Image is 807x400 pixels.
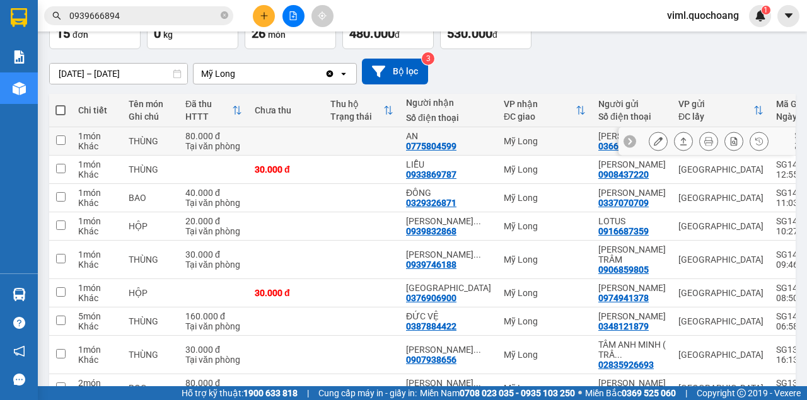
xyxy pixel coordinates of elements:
div: Mỹ Long [504,164,586,174]
span: 15 [56,26,70,41]
span: 1 [763,6,768,14]
div: [GEOGRAPHIC_DATA] [678,316,763,326]
div: Khác [78,321,116,331]
div: LIỄU [406,159,491,169]
div: 80.000 đ [185,131,242,141]
div: 30.000 đ [185,345,242,355]
input: Select a date range. [50,64,187,84]
div: Mỹ Long [504,193,586,203]
img: warehouse-icon [13,82,26,95]
div: Chưa thu [255,105,318,115]
button: Bộ lọc [362,59,428,84]
span: Miền Nam [420,386,575,400]
div: 1 món [78,131,116,141]
div: 02835926693 [598,360,654,370]
img: warehouse-icon [13,288,26,301]
span: viml.quochoang [657,8,749,23]
span: đơn [73,30,88,40]
span: ... [615,350,622,360]
button: plus [253,5,275,27]
div: Mỹ Long [504,136,586,146]
div: Thu hộ [330,99,383,109]
div: Tại văn phòng [185,260,242,270]
div: Mỹ Long [504,221,586,231]
div: HỘP [129,221,173,231]
div: [GEOGRAPHIC_DATA] [678,193,763,203]
div: 0337070709 [598,198,649,208]
span: ... [473,378,481,388]
div: 0376906900 [406,293,456,303]
div: THÙNG [129,136,173,146]
span: 530.000 [447,26,492,41]
div: 1 món [78,249,116,260]
div: THÙNG [129,316,173,326]
div: THÙNG [129,350,173,360]
span: question-circle [13,317,25,329]
div: 0916687359 [598,226,649,236]
th: Toggle SortBy [672,94,770,127]
div: HTTT [185,111,232,122]
span: close-circle [221,10,228,22]
div: Mỹ Long [504,383,586,393]
div: 1 món [78,345,116,355]
span: plus [260,11,269,20]
span: notification [13,345,25,357]
div: ĐC giao [504,111,576,122]
div: TRẦN NGÔ BÍCH TRÂM [598,244,666,265]
div: 0908437220 [598,169,649,180]
button: aim [311,5,334,27]
div: [GEOGRAPHIC_DATA] [678,383,763,393]
div: Khác [78,141,116,151]
span: caret-down [783,10,794,21]
div: TRẦN HOÀNG GIANG [598,188,666,198]
span: close-circle [221,11,228,19]
div: Người nhận [406,98,491,108]
div: 30.000 đ [255,164,318,174]
div: HỒ HOÀNG NGHĨA [598,283,666,293]
svg: open [339,69,349,79]
div: 0329326871 [406,198,456,208]
div: 5 món [78,311,116,321]
div: Mỹ Long [11,11,139,26]
div: BỌC [129,383,173,393]
div: Tại văn phòng [185,226,242,236]
span: ... [473,249,481,260]
div: LOTUS [598,216,666,226]
span: aim [318,11,327,20]
div: Mỹ Long [504,316,586,326]
span: đ [395,30,400,40]
div: Mỹ Long [504,254,586,265]
div: Sửa đơn hàng [649,132,668,151]
div: AN [406,131,491,141]
div: Số điện thoại [406,113,491,123]
div: NGUYỄN THỊ QUYÊN [598,378,666,388]
div: NGUYỄN THỊ KIM DUYÊN [406,378,491,388]
div: TRẦN QUỐC TIẾN [598,131,666,141]
div: THÙNG [129,254,173,265]
div: 160.000 đ [185,311,242,321]
div: [GEOGRAPHIC_DATA] [678,164,763,174]
span: ⚪️ [578,391,582,396]
span: Miền Bắc [585,386,676,400]
input: Tìm tên, số ĐT hoặc mã đơn [69,9,218,23]
div: NGUYỄN HOÀNG YẾN [406,345,491,355]
div: 30.000 đ [185,249,242,260]
div: 0764237399 [11,41,139,59]
div: [GEOGRAPHIC_DATA] [148,11,276,39]
div: NGUYỄN NGỌC SANG [598,311,666,321]
div: [GEOGRAPHIC_DATA] [678,254,763,265]
div: Khác [78,260,116,270]
span: món [268,30,286,40]
div: 0906859805 [598,265,649,275]
div: Mỹ Long [504,288,586,298]
div: 0939746188 [406,260,456,270]
div: Đã thu [185,99,232,109]
div: Mỹ Long [504,350,586,360]
div: Khác [78,169,116,180]
div: NGUYỄN THỊ THẢO [406,216,491,226]
span: ... [473,345,481,355]
div: 0939832868 [406,226,456,236]
div: HỘP [129,288,173,298]
th: Toggle SortBy [324,94,400,127]
div: [PERSON_NAME] [11,26,139,41]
